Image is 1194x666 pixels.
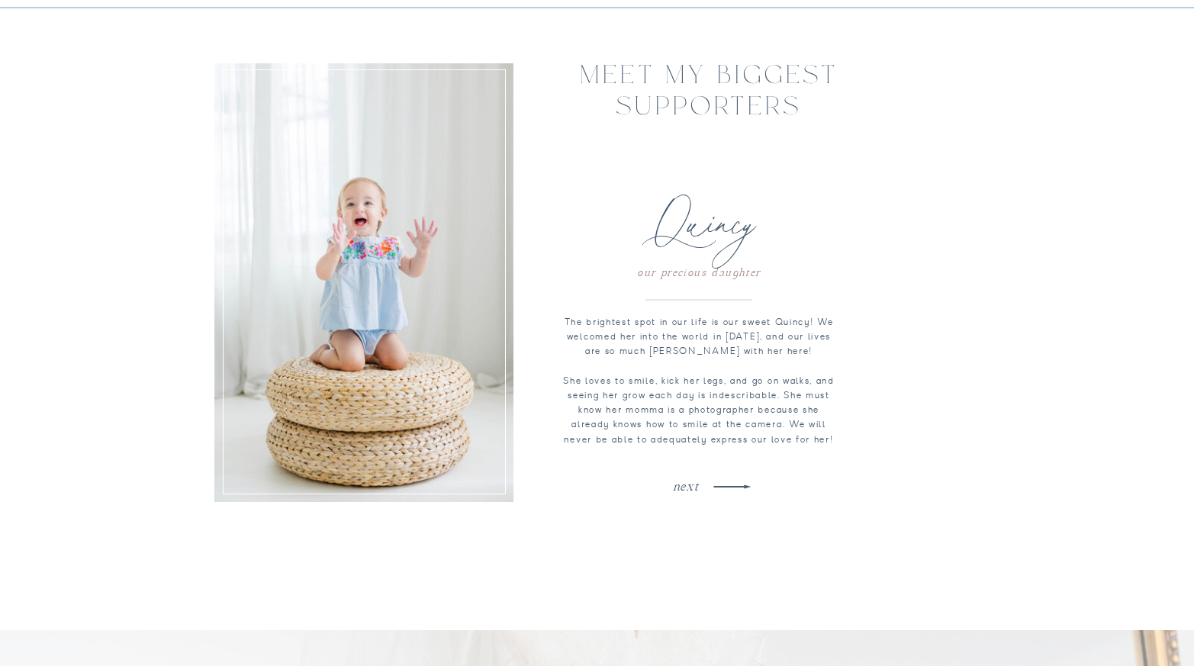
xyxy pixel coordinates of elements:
[603,192,796,237] h3: Quincy
[580,263,819,282] p: our precious daughter
[572,476,800,491] a: next
[513,62,906,92] h2: meet my biggest supporters
[562,315,836,511] p: The brightest spot in our life is our sweet Quincy! We welcomed her into the world in [DATE], and...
